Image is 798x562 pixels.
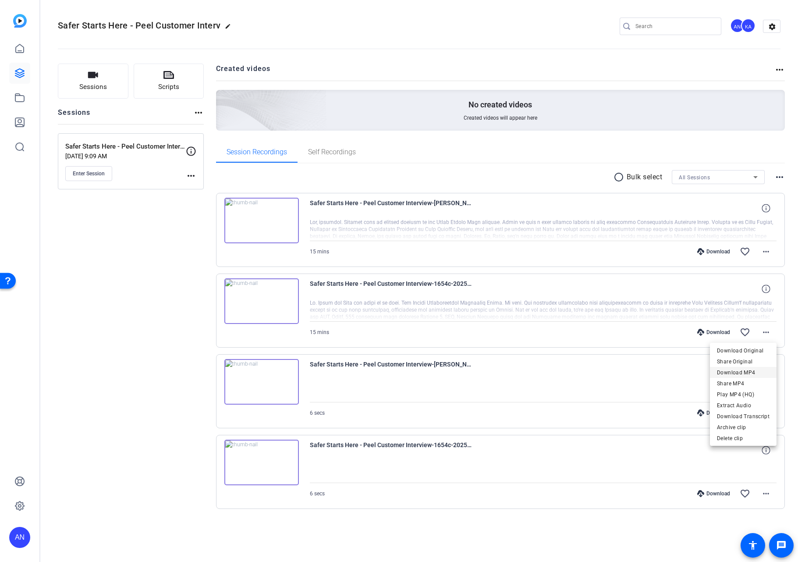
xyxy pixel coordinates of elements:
[717,411,770,422] span: Download Transcript
[717,433,770,444] span: Delete clip
[717,378,770,389] span: Share MP4
[717,389,770,400] span: Play MP4 (HQ)
[717,400,770,411] span: Extract Audio
[717,345,770,356] span: Download Original
[717,356,770,367] span: Share Original
[717,367,770,378] span: Download MP4
[717,422,770,433] span: Archive clip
